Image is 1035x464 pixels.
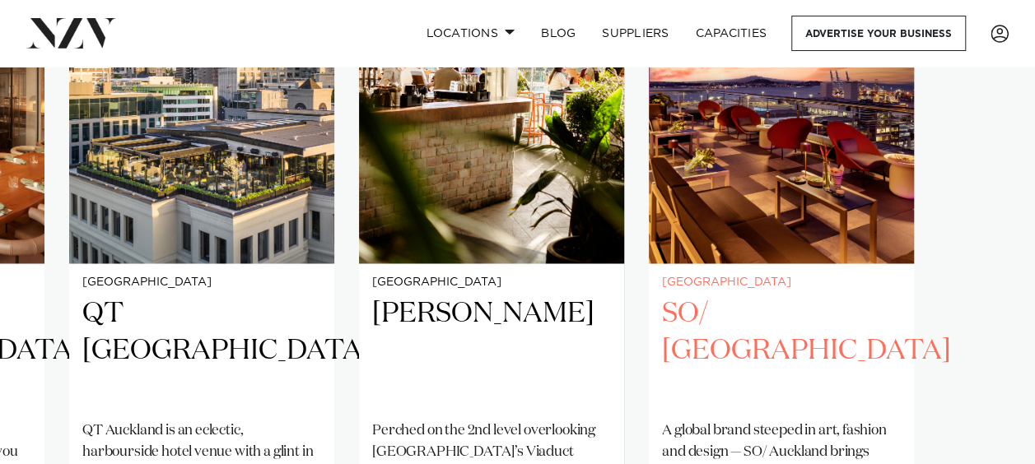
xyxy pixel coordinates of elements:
[82,276,321,289] small: [GEOGRAPHIC_DATA]
[413,16,528,51] a: Locations
[372,276,611,289] small: [GEOGRAPHIC_DATA]
[791,16,966,51] a: Advertise your business
[589,16,682,51] a: SUPPLIERS
[662,276,901,289] small: [GEOGRAPHIC_DATA]
[82,295,321,406] h2: QT [GEOGRAPHIC_DATA]
[683,16,781,51] a: Capacities
[372,295,611,406] h2: [PERSON_NAME]
[662,295,901,406] h2: SO/ [GEOGRAPHIC_DATA]
[26,18,116,48] img: nzv-logo.png
[528,16,589,51] a: BLOG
